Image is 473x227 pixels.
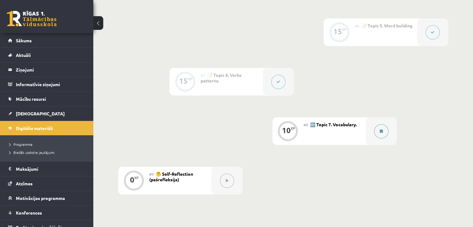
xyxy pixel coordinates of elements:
[16,162,86,176] legend: Maksājumi
[310,122,357,127] span: 🔤 Topic 7. Vocabulary.
[201,73,205,78] span: #7
[16,181,33,186] span: Atzīmes
[8,106,86,121] a: [DEMOGRAPHIC_DATA]
[304,122,308,127] span: #8
[134,176,139,179] div: XP
[149,172,154,177] span: #9
[201,72,242,83] span: 📝 Topic 6. Verbs patterns.
[16,77,86,91] legend: Informatīvie ziņojumi
[8,63,86,77] a: Ziņojumi
[16,111,65,116] span: [DEMOGRAPHIC_DATA]
[8,206,86,220] a: Konferences
[342,28,346,31] div: XP
[291,127,295,130] div: XP
[9,141,87,147] a: Programma
[8,121,86,135] a: Digitālie materiāli
[16,96,46,102] span: Mācību resursi
[8,92,86,106] a: Mācību resursi
[149,171,193,182] span: 🤔 Self-Reflection (pašrefleksija)
[8,162,86,176] a: Maksājumi
[16,195,65,201] span: Motivācijas programma
[9,150,54,155] span: Biežāk uzdotie jautājumi
[7,11,57,26] a: Rīgas 1. Tālmācības vidusskola
[8,48,86,62] a: Aktuāli
[16,52,31,58] span: Aktuāli
[179,78,188,84] div: 15
[130,177,134,183] div: 0
[16,63,86,77] legend: Ziņojumi
[8,191,86,205] a: Motivācijas programma
[355,23,359,28] span: #6
[16,210,42,215] span: Konferences
[8,77,86,91] a: Informatīvie ziņojumi
[9,150,87,155] a: Biežāk uzdotie jautājumi
[9,142,32,147] span: Programma
[16,38,32,43] span: Sākums
[16,125,53,131] span: Digitālie materiāli
[282,127,291,133] div: 10
[333,29,342,34] div: 15
[8,33,86,48] a: Sākums
[361,23,412,28] span: 📝 Topic 5. Word building
[188,77,192,81] div: XP
[8,176,86,191] a: Atzīmes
